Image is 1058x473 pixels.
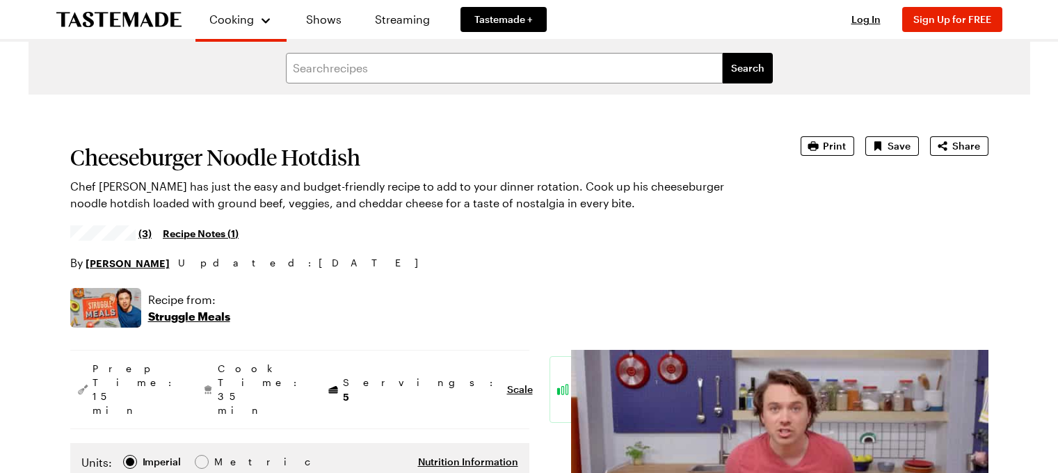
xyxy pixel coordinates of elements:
span: 5 [343,390,349,403]
span: Imperial [143,454,182,470]
h1: Cheeseburger Noodle Hotdish [70,145,762,170]
p: Chef [PERSON_NAME] has just the easy and budget-friendly recipe to add to your dinner rotation. C... [70,178,762,211]
span: Search [731,61,764,75]
a: [PERSON_NAME] [86,255,170,271]
span: Print [823,139,846,153]
button: Nutrition Information [418,455,518,469]
span: Updated : [DATE] [178,255,432,271]
span: (3) [138,226,152,240]
p: Recipe from: [148,291,230,308]
span: Share [952,139,980,153]
div: Imperial [143,454,181,470]
button: Cooking [209,6,273,33]
a: Recipe from:Struggle Meals [148,291,230,325]
img: Show where recipe is used [70,288,141,328]
button: Log In [838,13,894,26]
div: Metric [214,454,243,470]
a: 4.35/5 stars from 3 reviews [70,227,152,239]
button: filters [723,53,773,83]
span: Cooking [209,13,254,26]
p: Struggle Meals [148,308,230,325]
span: Tastemade + [474,13,533,26]
span: Log In [851,13,881,25]
label: Units: [81,454,112,471]
a: To Tastemade Home Page [56,12,182,28]
span: Servings: [343,376,500,404]
a: Tastemade + [460,7,547,32]
span: Sign Up for FREE [913,13,991,25]
p: By [70,255,170,271]
button: Print [801,136,854,156]
span: Metric [214,454,245,470]
button: Save recipe [865,136,919,156]
button: Scale [507,383,533,396]
button: Sign Up for FREE [902,7,1002,32]
a: Recipe Notes (1) [163,225,239,241]
button: Share [930,136,988,156]
span: Save [888,139,911,153]
span: Prep Time: 15 min [93,362,179,417]
span: Cook Time: 35 min [218,362,304,417]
